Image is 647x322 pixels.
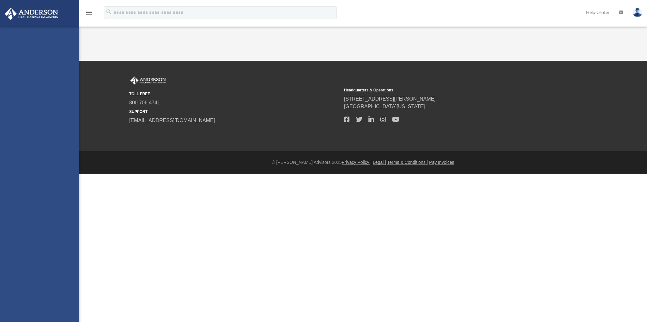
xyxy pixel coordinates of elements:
img: Anderson Advisors Platinum Portal [3,8,60,20]
img: User Pic [633,8,642,17]
i: search [106,9,112,15]
a: Legal | [373,160,386,165]
small: TOLL FREE [129,91,340,97]
a: menu [85,12,93,16]
a: 800.706.4741 [129,100,160,105]
img: Anderson Advisors Platinum Portal [129,77,167,85]
small: SUPPORT [129,109,340,115]
small: Headquarters & Operations [344,87,554,93]
a: Pay Invoices [429,160,454,165]
a: Terms & Conditions | [387,160,428,165]
a: [EMAIL_ADDRESS][DOMAIN_NAME] [129,118,215,123]
a: Privacy Policy | [342,160,372,165]
a: [STREET_ADDRESS][PERSON_NAME] [344,96,436,102]
i: menu [85,9,93,16]
a: [GEOGRAPHIC_DATA][US_STATE] [344,104,425,109]
div: © [PERSON_NAME] Advisors 2025 [79,159,647,166]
